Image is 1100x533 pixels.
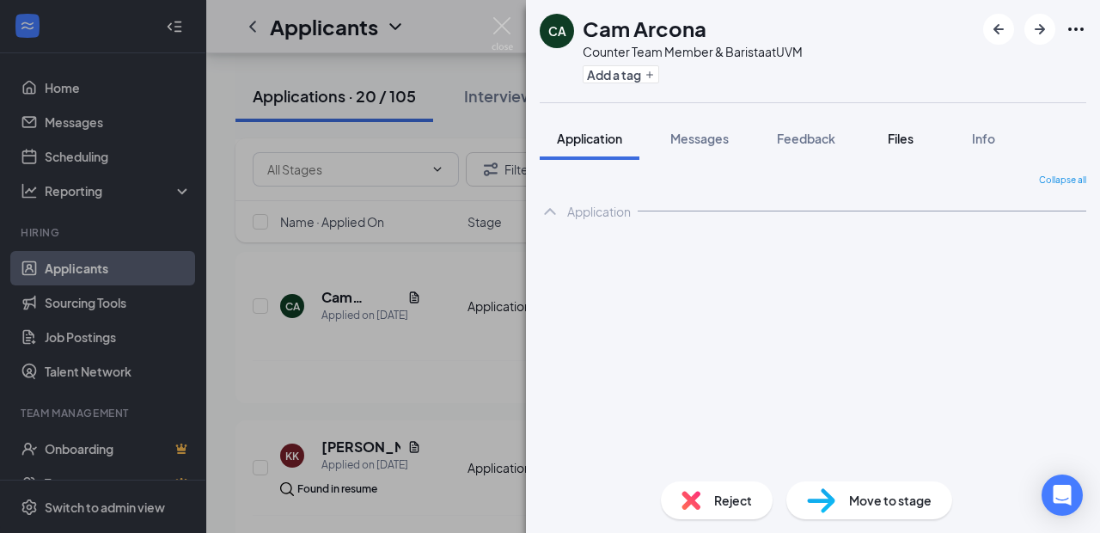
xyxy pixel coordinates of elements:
svg: ArrowRight [1030,19,1050,40]
h1: Cam Arcona [583,14,706,43]
span: Files [888,131,914,146]
span: Move to stage [849,491,932,510]
span: Reject [714,491,752,510]
span: Info [972,131,995,146]
svg: ChevronUp [540,201,560,222]
span: Application [557,131,622,146]
span: Feedback [777,131,835,146]
div: Application [567,203,631,220]
svg: Plus [645,70,655,80]
svg: Ellipses [1066,19,1086,40]
button: PlusAdd a tag [583,65,659,83]
div: CA [548,22,566,40]
span: Collapse all [1039,174,1086,187]
button: ArrowLeftNew [983,14,1014,45]
button: ArrowRight [1024,14,1055,45]
svg: ArrowLeftNew [988,19,1009,40]
span: Messages [670,131,729,146]
div: Open Intercom Messenger [1042,475,1083,516]
div: Counter Team Member & Barista at UVM [583,43,803,60]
